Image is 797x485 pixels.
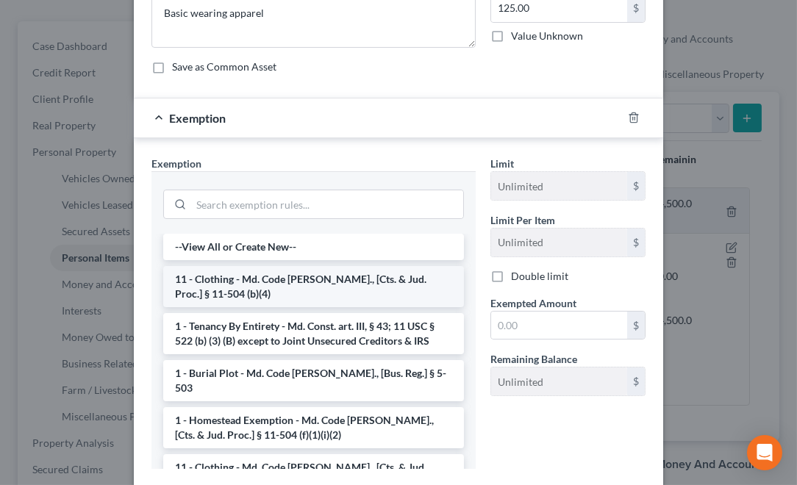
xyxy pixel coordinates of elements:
[627,172,645,200] div: $
[511,269,568,284] label: Double limit
[163,234,464,260] li: --View All or Create New--
[491,367,627,395] input: --
[627,367,645,395] div: $
[627,229,645,256] div: $
[169,111,226,125] span: Exemption
[627,312,645,339] div: $
[747,435,782,470] div: Open Intercom Messenger
[151,157,201,170] span: Exemption
[511,29,583,43] label: Value Unknown
[163,266,464,307] li: 11 - Clothing - Md. Code [PERSON_NAME]., [Cts. & Jud. Proc.] § 11-504 (b)(4)
[490,157,514,170] span: Limit
[163,313,464,354] li: 1 - Tenancy By Entirety - Md. Const. art. III, § 43; 11 USC § 522 (b) (3) (B) except to Joint Uns...
[163,407,464,448] li: 1 - Homestead Exemption - Md. Code [PERSON_NAME]., [Cts. & Jud. Proc.] § 11-504 (f)(1)(i)(2)
[490,297,576,309] span: Exempted Amount
[491,172,627,200] input: --
[490,351,577,367] label: Remaining Balance
[491,312,627,339] input: 0.00
[163,360,464,401] li: 1 - Burial Plot - Md. Code [PERSON_NAME]., [Bus. Reg.] § 5-503
[491,229,627,256] input: --
[490,212,555,228] label: Limit Per Item
[191,190,463,218] input: Search exemption rules...
[172,60,276,74] label: Save as Common Asset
